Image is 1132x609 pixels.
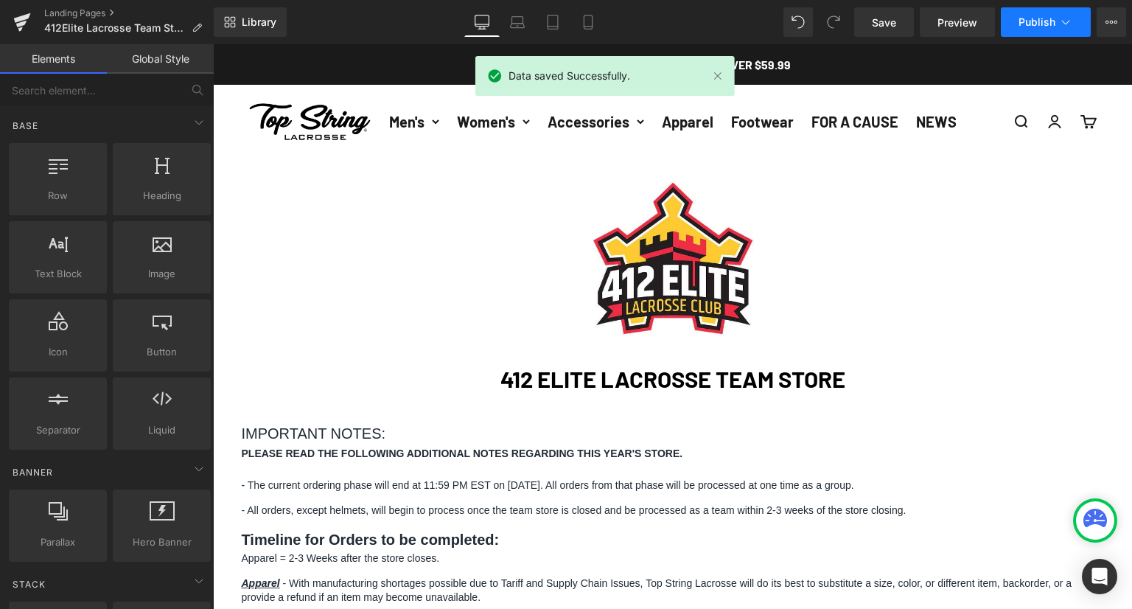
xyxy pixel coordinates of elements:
[379,136,541,299] img: 412 Elite | Top String Lacrosse
[13,188,102,203] span: Row
[117,422,206,438] span: Liquid
[335,66,431,89] summary: Accessories
[29,533,67,545] em: Apparel
[29,381,173,397] span: IMPORTANT NOTES:
[117,344,206,360] span: Button
[29,403,470,415] span: PLEASE READ THE FOLLOWING ADDITIONAL NOTES REGARDING THIS YEAR'S STORE.
[107,44,214,74] a: Global Style
[11,119,40,133] span: Base
[1001,7,1091,37] button: Publish
[872,15,896,30] span: Save
[29,507,891,522] p: Apparel = 2-3 Weeks after the store closes.
[13,422,102,438] span: Separator
[464,7,500,37] a: Desktop
[29,532,891,561] p: - With manufacturing shortages possible due to Tariff and Supply Chain Issues, Top String Lacross...
[13,266,102,282] span: Text Block
[703,69,744,86] a: NEWS
[1097,7,1126,37] button: More
[783,7,813,37] button: Undo
[29,460,693,472] span: - All orders, except helmets, will begin to process once the team store is closed and be processe...
[29,434,891,449] p: - The current ordering phase will end at 11:59 PM EST on [DATE]. All orders from that phase will ...
[920,7,995,37] a: Preview
[242,15,276,29] span: Library
[13,535,102,550] span: Parallax
[509,68,630,84] span: Data saved Successfully.
[44,22,186,34] span: 412Elite Lacrosse Team Store | Top String Lacrosse
[819,7,848,37] button: Redo
[570,7,606,37] a: Mobile
[598,69,685,86] a: FOR A CAUSE
[1019,16,1055,28] span: Publish
[341,10,578,30] p: FREE SHIPPING ON ALL ORDERS OVER $59.99
[535,7,570,37] a: Tablet
[117,188,206,203] span: Heading
[214,7,287,37] a: New Library
[176,66,226,89] summary: Men's
[13,344,102,360] span: Icon
[11,465,55,479] span: Banner
[287,321,632,348] strong: 412 ELITE LACROSSE TEAM STORE
[500,7,535,37] a: Laptop
[244,66,317,89] summary: Women's
[117,266,206,282] span: Image
[11,577,47,591] span: Stack
[117,535,206,550] span: Hero Banner
[449,69,500,86] a: Apparel
[937,15,977,30] span: Preview
[44,7,214,19] a: Landing Pages
[518,69,581,86] a: Footwear
[1082,559,1117,594] div: Open Intercom Messenger
[29,487,287,504] strong: Timeline for Orders to be completed:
